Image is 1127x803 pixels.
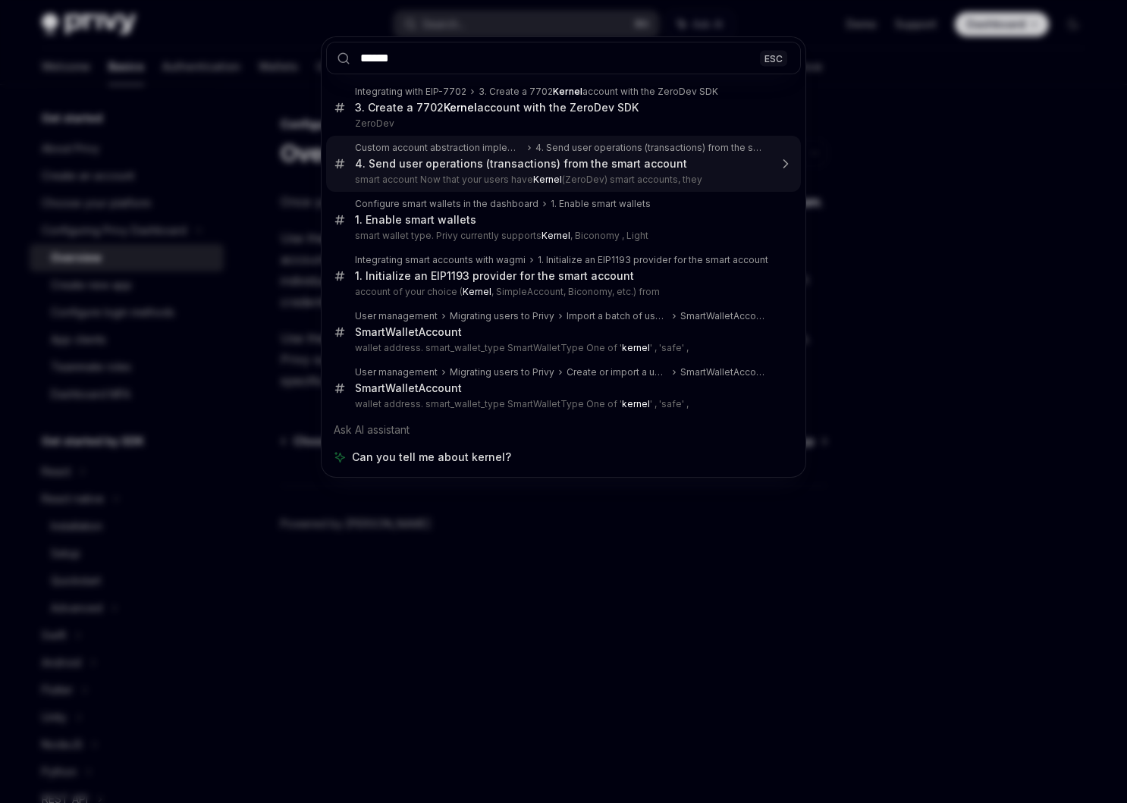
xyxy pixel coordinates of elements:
[355,381,462,395] div: SmartWalletAccount
[355,269,634,283] div: 1. Initialize an EIP1193 provider for the smart account
[553,86,582,97] b: Kernel
[355,254,526,266] div: Integrating smart accounts with wagmi
[450,366,554,378] div: Migrating users to Privy
[326,416,801,444] div: Ask AI assistant
[535,142,769,154] div: 4. Send user operations (transactions) from the smart account
[622,398,650,409] b: kernel
[680,366,769,378] div: SmartWalletAccount
[760,50,787,66] div: ESC
[479,86,718,98] div: 3. Create a 7702 account with the ZeroDev SDK
[567,310,668,322] div: Import a batch of users
[355,325,462,339] div: SmartWalletAccount
[355,142,523,154] div: Custom account abstraction implementation
[355,118,769,130] p: ZeroDev
[538,254,768,266] div: 1. Initialize an EIP1193 provider for the smart account
[355,101,639,114] div: 3. Create a 7702 account with the ZeroDev SDK
[622,342,650,353] b: kernel
[355,157,687,171] div: 4. Send user operations (transactions) from the smart account
[450,310,554,322] div: Migrating users to Privy
[680,310,769,322] div: SmartWalletAccount
[355,86,466,98] div: Integrating with EIP-7702
[355,342,769,354] p: wallet address. smart_wallet_type SmartWalletType One of ' ' , 'safe' ,
[355,398,769,410] p: wallet address. smart_wallet_type SmartWalletType One of ' ' , 'safe' ,
[355,230,769,242] p: smart wallet type. Privy currently supports , Biconomy , Light
[533,174,562,185] b: Kernel
[352,450,511,465] span: Can you tell me about kernel?
[355,174,769,186] p: smart account Now that your users have (ZeroDev) smart accounts, they
[463,286,491,297] b: Kernel
[355,286,769,298] p: account of your choice ( , SimpleAccount, Biconomy, etc.) from
[355,366,438,378] div: User management
[355,198,538,210] div: Configure smart wallets in the dashboard
[355,213,476,227] div: 1. Enable smart wallets
[355,310,438,322] div: User management
[444,101,477,114] b: Kernel
[542,230,570,241] b: Kernel
[551,198,651,210] div: 1. Enable smart wallets
[567,366,668,378] div: Create or import a user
